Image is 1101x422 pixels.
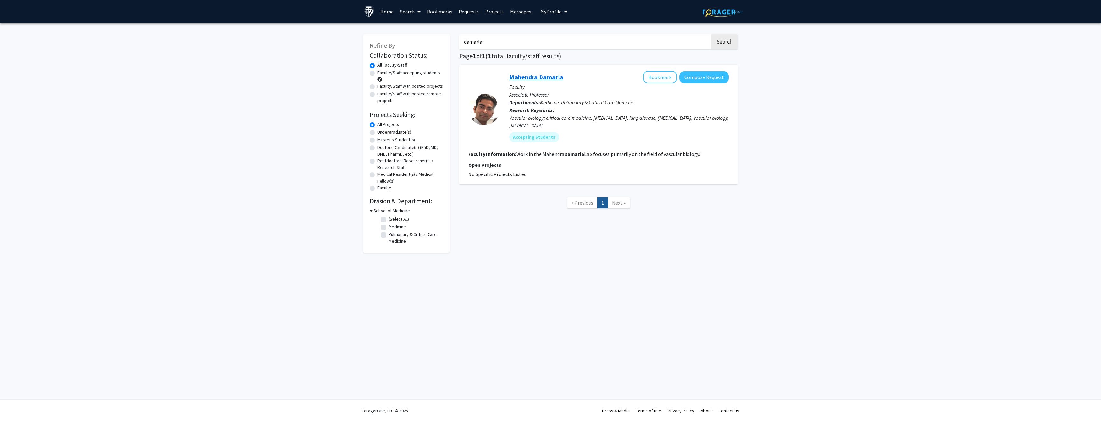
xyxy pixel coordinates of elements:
[509,132,559,142] mat-chip: Accepting Students
[377,62,407,69] label: All Faculty/Staff
[612,199,626,206] span: Next »
[459,52,738,60] h1: Page of ( total faculty/staff results)
[711,34,738,49] button: Search
[377,144,443,158] label: Doctoral Candidate(s) (PhD, MD, DMD, PharmD, etc.)
[608,197,630,208] a: Next Page
[719,408,739,414] a: Contact Us
[389,231,442,245] label: Pulmonary & Critical Care Medicine
[597,197,608,208] a: 1
[374,207,410,214] h3: School of Medicine
[363,6,374,17] img: Johns Hopkins University Logo
[571,199,593,206] span: « Previous
[564,151,584,157] b: Damarla
[459,191,738,217] nav: Page navigation
[370,111,443,118] h2: Projects Seeking:
[370,41,395,49] span: Refine By
[482,0,507,23] a: Projects
[468,151,516,157] b: Faculty Information:
[482,52,486,60] span: 1
[362,400,408,422] div: ForagerOne, LLC © 2025
[509,83,729,91] p: Faculty
[567,197,598,208] a: Previous Page
[377,69,440,76] label: Faculty/Staff accepting students
[377,184,391,191] label: Faculty
[377,136,415,143] label: Master's Student(s)
[509,73,563,81] a: Mahendra Damarla
[703,7,743,17] img: ForagerOne Logo
[516,151,700,157] fg-read-more: Work in the Mahendra Lab focuses primarily on the field of vascular biology.
[473,52,476,60] span: 1
[5,393,27,417] iframe: Chat
[377,83,443,90] label: Faculty/Staff with posted projects
[370,52,443,59] h2: Collaboration Status:
[455,0,482,23] a: Requests
[509,114,729,129] div: Vascular biology; critical care medicine, [MEDICAL_DATA], lung disease, [MEDICAL_DATA], vascular ...
[377,158,443,171] label: Postdoctoral Researcher(s) / Research Staff
[668,408,694,414] a: Privacy Policy
[602,408,630,414] a: Press & Media
[397,0,424,23] a: Search
[643,71,677,83] button: Add Mahendra Damarla to Bookmarks
[389,223,406,230] label: Medicine
[701,408,712,414] a: About
[509,99,540,106] b: Departments:
[468,171,526,177] span: No Specific Projects Listed
[377,0,397,23] a: Home
[507,0,534,23] a: Messages
[377,171,443,184] label: Medical Resident(s) / Medical Fellow(s)
[540,8,562,15] span: My Profile
[377,121,399,128] label: All Projects
[509,107,554,113] b: Research Keywords:
[424,0,455,23] a: Bookmarks
[389,216,409,223] label: (Select All)
[636,408,661,414] a: Terms of Use
[488,52,491,60] span: 1
[540,99,634,106] span: Medicine, Pulmonary & Critical Care Medicine
[468,161,729,169] p: Open Projects
[377,91,443,104] label: Faculty/Staff with posted remote projects
[459,34,711,49] input: Search Keywords
[370,197,443,205] h2: Division & Department:
[377,129,411,135] label: Undergraduate(s)
[679,71,729,83] button: Compose Request to Mahendra Damarla
[509,91,729,99] p: Associate Professor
